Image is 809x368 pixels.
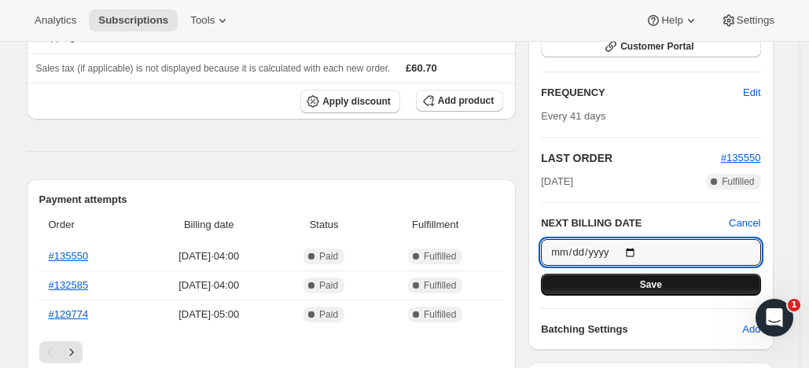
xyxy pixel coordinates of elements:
span: Edit [743,85,760,101]
h6: Batching Settings [541,322,742,337]
span: 1 [788,299,800,311]
button: Help [636,9,708,31]
span: Every 41 days [541,110,605,122]
button: Cancel [729,215,760,231]
span: Help [661,14,682,27]
span: Save [640,278,662,291]
span: [DATE] · 04:00 [147,278,271,293]
span: [DATE] · 05:00 [147,307,271,322]
span: Status [281,217,367,233]
iframe: Intercom live chat [756,299,793,337]
a: #135550 [49,250,89,262]
span: Fulfilled [722,175,754,188]
span: Fulfilled [424,250,456,263]
span: Tools [190,14,215,27]
span: Paid [319,279,338,292]
button: Apply discount [300,90,400,113]
button: #135550 [721,150,761,166]
h2: Payment attempts [39,192,504,208]
button: Subscriptions [89,9,178,31]
h2: NEXT BILLING DATE [541,215,729,231]
a: #135550 [721,152,761,164]
span: Billing date [147,217,271,233]
span: Sales tax (if applicable) is not displayed because it is calculated with each new order. [36,63,391,74]
h2: FREQUENCY [541,85,743,101]
span: Apply discount [322,95,391,108]
nav: Pagination [39,341,504,363]
button: Customer Portal [541,35,760,57]
span: Fulfilled [424,279,456,292]
button: Edit [734,80,770,105]
span: Subscriptions [98,14,168,27]
span: Add [742,322,760,337]
button: Analytics [25,9,86,31]
span: [DATE] [541,174,573,190]
span: Customer Portal [620,40,693,53]
span: Paid [319,308,338,321]
button: Settings [712,9,784,31]
h2: LAST ORDER [541,150,721,166]
span: Settings [737,14,774,27]
span: £60.70 [406,62,437,74]
button: Next [61,341,83,363]
span: Fulfilled [424,308,456,321]
a: #129774 [49,308,89,320]
button: Save [541,274,760,296]
span: Analytics [35,14,76,27]
button: Tools [181,9,240,31]
span: Add product [438,94,494,107]
span: [DATE] · 04:00 [147,248,271,264]
a: #132585 [49,279,89,291]
span: Fulfillment [377,217,494,233]
button: Add product [416,90,503,112]
span: £6.50 [430,31,456,42]
span: Paid [319,250,338,263]
th: Order [39,208,142,242]
button: Add [733,317,770,342]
